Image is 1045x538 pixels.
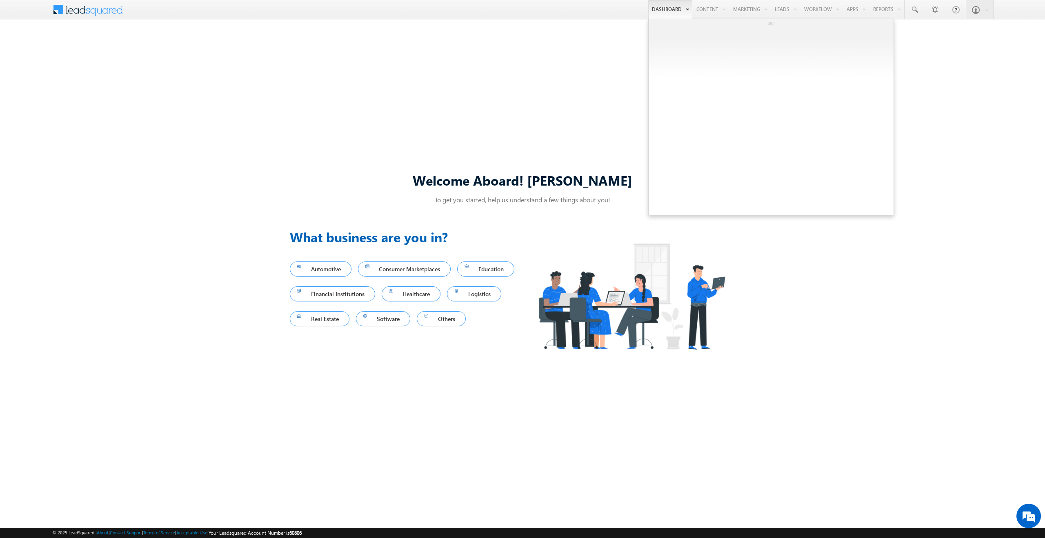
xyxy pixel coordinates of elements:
span: © 2025 LeadSquared | | | | | [52,529,302,537]
span: Consumer Marketplaces [365,263,444,275]
div: Chat with us now [42,43,137,53]
span: Financial Institutions [297,288,368,299]
em: Start Chat [111,251,148,262]
p: To get you started, help us understand a few things about you! [290,195,755,204]
span: Healthcare [389,288,434,299]
a: About [97,530,109,535]
span: Automotive [297,263,344,275]
span: Software [363,313,403,324]
span: Logistics [454,288,494,299]
span: Your Leadsquared Account Number is [209,530,302,536]
div: Welcome Aboard! [PERSON_NAME] [290,171,755,189]
textarea: Type your message and hit 'Enter' [11,75,149,244]
span: Education [465,263,507,275]
a: Contact Support [110,530,142,535]
img: d_60004797649_company_0_60004797649 [14,43,34,53]
span: Others [424,313,458,324]
span: 60806 [289,530,302,536]
a: Acceptable Use [176,530,207,535]
div: Minimize live chat window [134,4,153,24]
h3: What business are you in? [290,227,522,247]
a: Terms of Service [143,530,175,535]
img: Industry.png [522,227,740,365]
span: Real Estate [297,313,342,324]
